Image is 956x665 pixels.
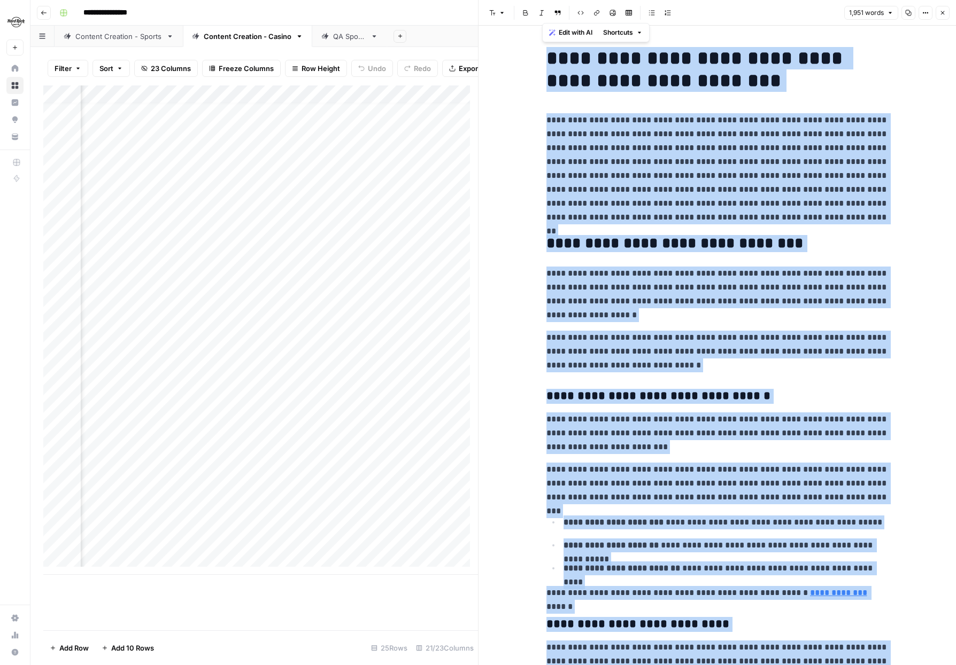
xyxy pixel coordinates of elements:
span: Export CSV [459,63,497,74]
a: Content Creation - Sports [55,26,183,47]
span: Freeze Columns [219,63,274,74]
div: 21/23 Columns [412,639,478,656]
button: 1,951 words [844,6,898,20]
a: Settings [6,609,24,627]
button: Redo [397,60,438,77]
button: Freeze Columns [202,60,281,77]
button: Filter [48,60,88,77]
button: Row Height [285,60,347,77]
button: Add 10 Rows [95,639,160,656]
a: Browse [6,77,24,94]
span: Filter [55,63,72,74]
span: Undo [368,63,386,74]
a: Usage [6,627,24,644]
span: Row Height [302,63,340,74]
div: QA Sports [333,31,366,42]
span: Add Row [59,643,89,653]
div: Content Creation - Casino [204,31,291,42]
a: Home [6,60,24,77]
a: Content Creation - Casino [183,26,312,47]
button: Edit with AI [545,26,597,40]
div: Content Creation - Sports [75,31,162,42]
button: Add Row [43,639,95,656]
a: Your Data [6,128,24,145]
img: Hard Rock Digital Logo [6,12,26,32]
span: Add 10 Rows [111,643,154,653]
div: 25 Rows [367,639,412,656]
span: Sort [99,63,113,74]
a: QA Sports [312,26,387,47]
button: Undo [351,60,393,77]
button: 23 Columns [134,60,198,77]
a: Insights [6,94,24,111]
span: Redo [414,63,431,74]
button: Help + Support [6,644,24,661]
span: Edit with AI [559,28,592,37]
button: Shortcuts [599,26,647,40]
span: Shortcuts [603,28,633,37]
button: Workspace: Hard Rock Digital [6,9,24,35]
a: Opportunities [6,111,24,128]
button: Export CSV [442,60,504,77]
span: 1,951 words [849,8,884,18]
button: Sort [92,60,130,77]
span: 23 Columns [151,63,191,74]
